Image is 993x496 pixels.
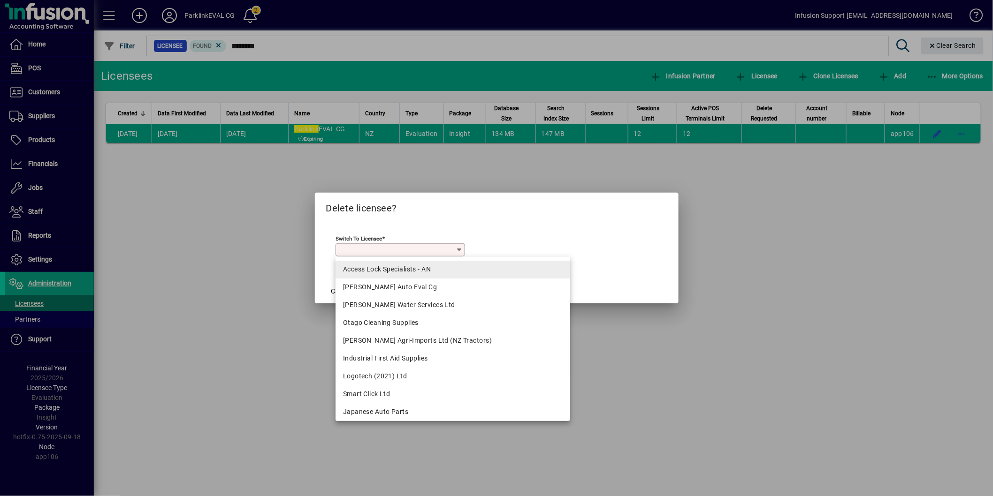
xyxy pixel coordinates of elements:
mat-option: Japanese Auto Parts [336,403,570,421]
button: Cancel [326,283,356,300]
div: [PERSON_NAME] Auto Eval Cg [343,282,563,292]
mat-option: Access Lock Specialists - AN [336,261,570,278]
mat-option: Smart Click Ltd [336,385,570,403]
mat-option: M V Birchall Auto Eval Cg [336,278,570,296]
div: [PERSON_NAME] Water Services Ltd [343,300,563,310]
div: Industrial First Aid Supplies [343,353,563,363]
mat-option: Logotech (2021) Ltd [336,368,570,385]
div: Otago Cleaning Supplies [343,318,563,328]
mat-option: Robinson's Water Services Ltd [336,296,570,314]
h2: Delete licensee? [315,193,679,220]
mat-option: Industrial First Aid Supplies [336,350,570,368]
mat-option: Reith Agri-Imports Ltd (NZ Tractors) [336,332,570,350]
div: [PERSON_NAME] Agri-Imports Ltd (NZ Tractors) [343,336,563,346]
span: Cancel [331,286,351,296]
div: Logotech (2021) Ltd [343,371,563,381]
div: Smart Click Ltd [343,389,563,399]
div: Access Lock Specialists - AN [343,264,563,274]
mat-option: Otago Cleaning Supplies [336,314,570,332]
div: Japanese Auto Parts [343,407,563,417]
mat-label: Switch to licensee [336,235,382,242]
